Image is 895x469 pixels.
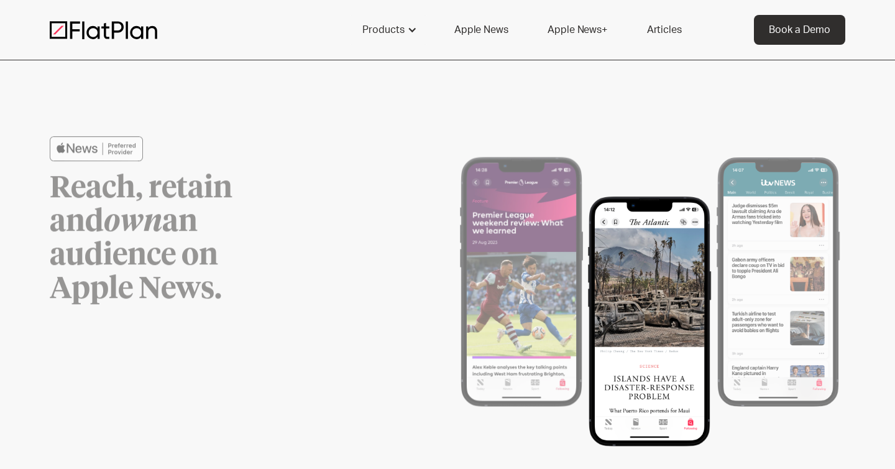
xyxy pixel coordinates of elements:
a: Articles [632,15,697,45]
div: Products [347,15,429,45]
div: Products [362,22,405,37]
a: Apple News+ [533,15,622,45]
h1: Reach, retain and an audience on Apple News. [50,172,305,306]
a: Apple News [439,15,523,45]
a: Book a Demo [754,15,845,45]
div: Book a Demo [769,22,830,37]
em: own [104,207,162,237]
